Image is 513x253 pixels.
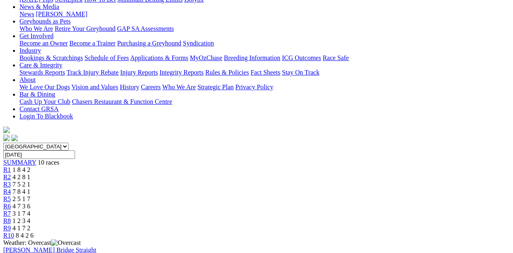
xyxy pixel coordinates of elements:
a: Track Injury Rebate [67,69,118,76]
div: Industry [19,54,510,62]
div: News & Media [19,11,510,18]
div: Get Involved [19,40,510,47]
a: Integrity Reports [159,69,204,76]
img: Overcast [51,239,81,247]
a: ICG Outcomes [282,54,321,61]
a: News & Media [19,3,59,10]
img: facebook.svg [3,135,10,141]
a: About [19,76,36,83]
a: Who We Are [19,25,53,32]
div: Greyhounds as Pets [19,25,510,32]
span: 4 7 3 6 [13,203,30,210]
span: 1 8 4 2 [13,166,30,173]
a: We Love Our Dogs [19,84,70,90]
a: Race Safe [322,54,348,61]
a: R9 [3,225,11,232]
a: Stewards Reports [19,69,65,76]
a: Bar & Dining [19,91,55,98]
a: R1 [3,166,11,173]
span: 7 8 4 1 [13,188,30,195]
a: R6 [3,203,11,210]
a: Careers [141,84,161,90]
a: [PERSON_NAME] [36,11,87,17]
span: Weather: Overcast [3,239,81,246]
a: R7 [3,210,11,217]
span: 2 5 1 7 [13,195,30,202]
a: Become an Owner [19,40,68,47]
a: Care & Integrity [19,62,62,69]
div: About [19,84,510,91]
a: Retire Your Greyhound [55,25,116,32]
a: Strategic Plan [197,84,234,90]
a: Injury Reports [120,69,158,76]
a: Breeding Information [224,54,280,61]
a: Greyhounds as Pets [19,18,71,25]
a: Rules & Policies [205,69,249,76]
a: Login To Blackbook [19,113,73,120]
a: Syndication [183,40,214,47]
input: Select date [3,150,75,159]
a: R4 [3,188,11,195]
a: Who We Are [162,84,196,90]
span: 1 2 3 4 [13,217,30,224]
span: 8 4 2 6 [16,232,34,239]
a: Schedule of Fees [84,54,129,61]
span: 4 1 7 2 [13,225,30,232]
div: Bar & Dining [19,98,510,105]
a: Chasers Restaurant & Function Centre [72,98,172,105]
a: News [19,11,34,17]
span: 7 5 2 1 [13,181,30,188]
a: Purchasing a Greyhound [117,40,181,47]
a: Contact GRSA [19,105,58,112]
a: Industry [19,47,41,54]
a: R10 [3,232,14,239]
a: R8 [3,217,11,224]
span: 3 1 7 4 [13,210,30,217]
a: Cash Up Your Club [19,98,70,105]
a: Applications & Forms [130,54,188,61]
div: Care & Integrity [19,69,510,76]
a: R2 [3,174,11,180]
span: 4 2 8 1 [13,174,30,180]
a: R3 [3,181,11,188]
a: Fact Sheets [251,69,280,76]
img: logo-grsa-white.png [3,126,10,133]
a: Become a Trainer [69,40,116,47]
span: 10 races [38,159,59,166]
a: GAP SA Assessments [117,25,174,32]
a: Bookings & Scratchings [19,54,83,61]
a: Stay On Track [282,69,319,76]
a: Get Involved [19,32,54,39]
a: MyOzChase [190,54,222,61]
a: R5 [3,195,11,202]
a: History [120,84,139,90]
img: twitter.svg [11,135,18,141]
a: Privacy Policy [235,84,273,90]
a: Vision and Values [71,84,118,90]
a: SUMMARY [3,159,36,166]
